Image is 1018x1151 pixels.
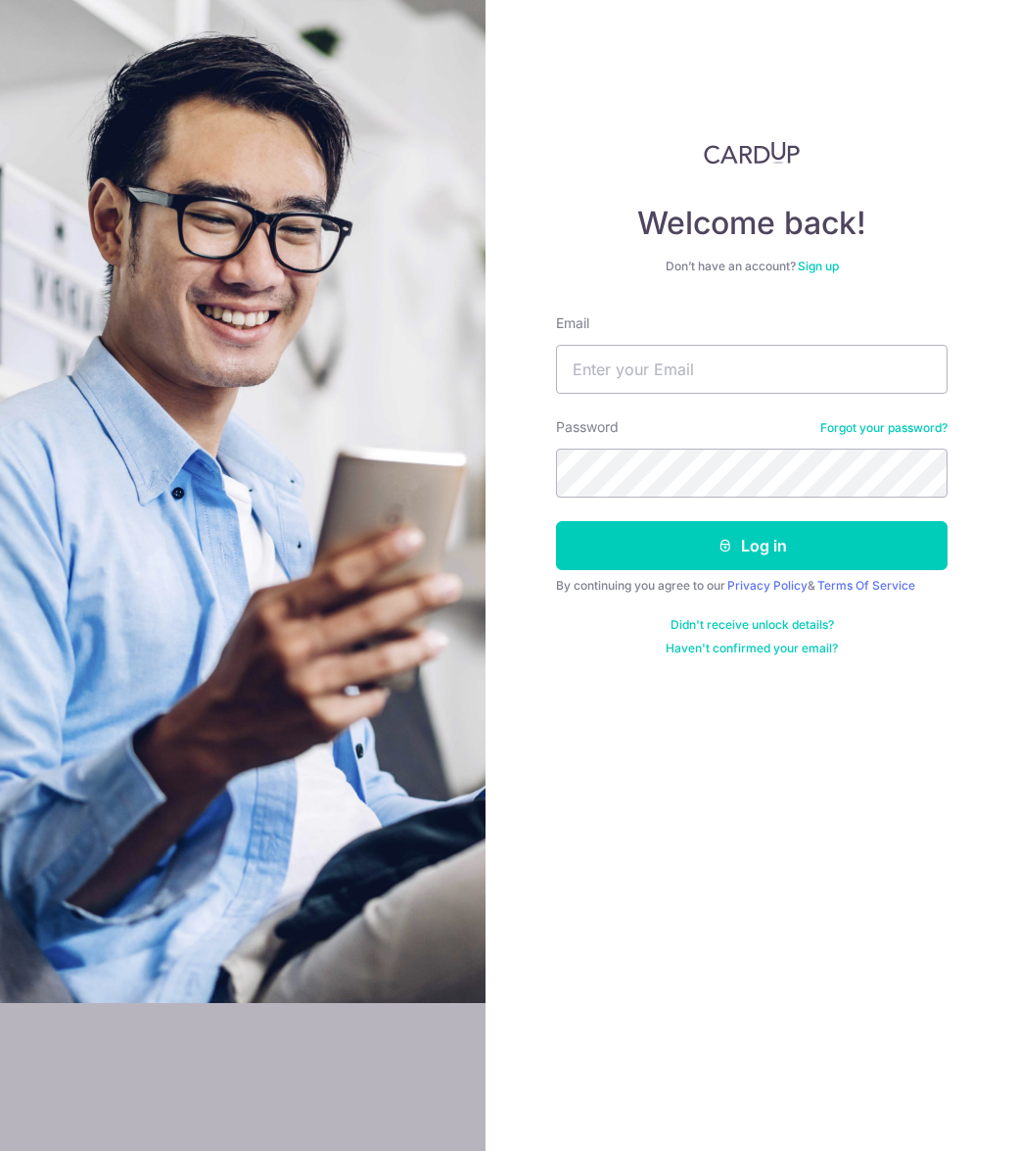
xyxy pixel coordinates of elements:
[798,259,839,273] a: Sign up
[820,420,948,436] a: Forgot your password?
[556,578,948,594] div: By continuing you agree to our &
[556,345,948,394] input: Enter your Email
[556,417,619,437] label: Password
[556,521,948,570] button: Log in
[556,204,948,243] h4: Welcome back!
[556,313,589,333] label: Email
[727,578,808,593] a: Privacy Policy
[671,617,834,633] a: Didn't receive unlock details?
[556,259,948,274] div: Don’t have an account?
[666,641,838,656] a: Haven't confirmed your email?
[704,141,800,165] img: CardUp Logo
[817,578,915,593] a: Terms Of Service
